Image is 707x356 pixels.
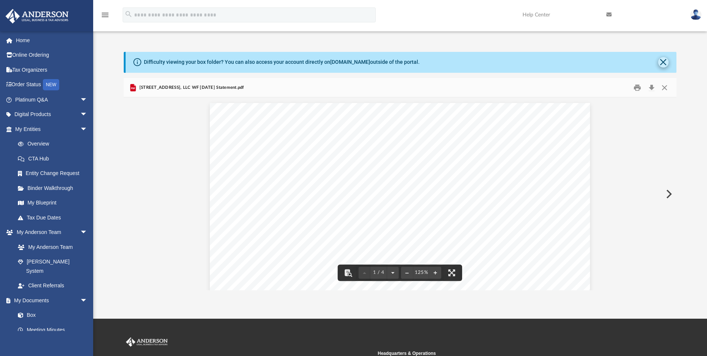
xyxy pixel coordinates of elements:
a: Tax Organizers [5,62,99,77]
span: arrow_drop_down [80,122,95,137]
i: menu [101,10,110,19]
a: menu [101,14,110,19]
button: Print [630,82,645,93]
button: Download [645,82,658,93]
img: Anderson Advisors Platinum Portal [124,337,169,347]
a: Meeting Minutes [10,322,95,337]
div: Preview [124,78,676,290]
a: Entity Change Request [10,166,99,181]
div: Document Viewer [124,97,676,290]
div: Difficulty viewing your box folder? You can also access your account directly on outside of the p... [144,58,420,66]
a: [DOMAIN_NAME] [330,59,370,65]
button: Enter fullscreen [444,265,460,281]
button: Zoom in [429,265,441,281]
button: Close [658,57,669,68]
a: Overview [10,137,99,152]
a: Order StatusNEW [5,77,99,93]
button: Zoom out [401,265,413,281]
a: My Entitiesarrow_drop_down [5,122,99,137]
span: arrow_drop_down [80,92,95,107]
button: Next page [387,265,399,281]
span: arrow_drop_down [80,107,95,122]
a: Platinum Q&Aarrow_drop_down [5,92,99,107]
div: File preview [124,97,676,290]
span: [STREET_ADDRESS], LLC WF [DATE] Statement.pdf [138,84,244,91]
a: My Blueprint [10,196,95,210]
button: Close [658,82,671,93]
span: arrow_drop_down [80,293,95,308]
a: Digital Productsarrow_drop_down [5,107,99,122]
a: Online Ordering [5,48,99,63]
a: Client Referrals [10,278,95,293]
img: User Pic [690,9,701,20]
a: My Documentsarrow_drop_down [5,293,95,308]
a: My Anderson Teamarrow_drop_down [5,225,95,240]
img: Anderson Advisors Platinum Portal [3,9,71,24]
a: [PERSON_NAME] System [10,254,95,278]
button: 1 / 4 [370,265,387,281]
a: My Anderson Team [10,240,91,254]
a: Binder Walkthrough [10,181,99,196]
a: Home [5,33,99,48]
div: Current zoom level [413,270,429,275]
i: search [124,10,133,18]
div: NEW [43,79,59,90]
span: 1 / 4 [370,270,387,275]
a: CTA Hub [10,151,99,166]
span: arrow_drop_down [80,225,95,240]
a: Tax Due Dates [10,210,99,225]
a: Box [10,308,91,323]
button: Toggle findbar [340,265,356,281]
button: Next File [660,184,676,204]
